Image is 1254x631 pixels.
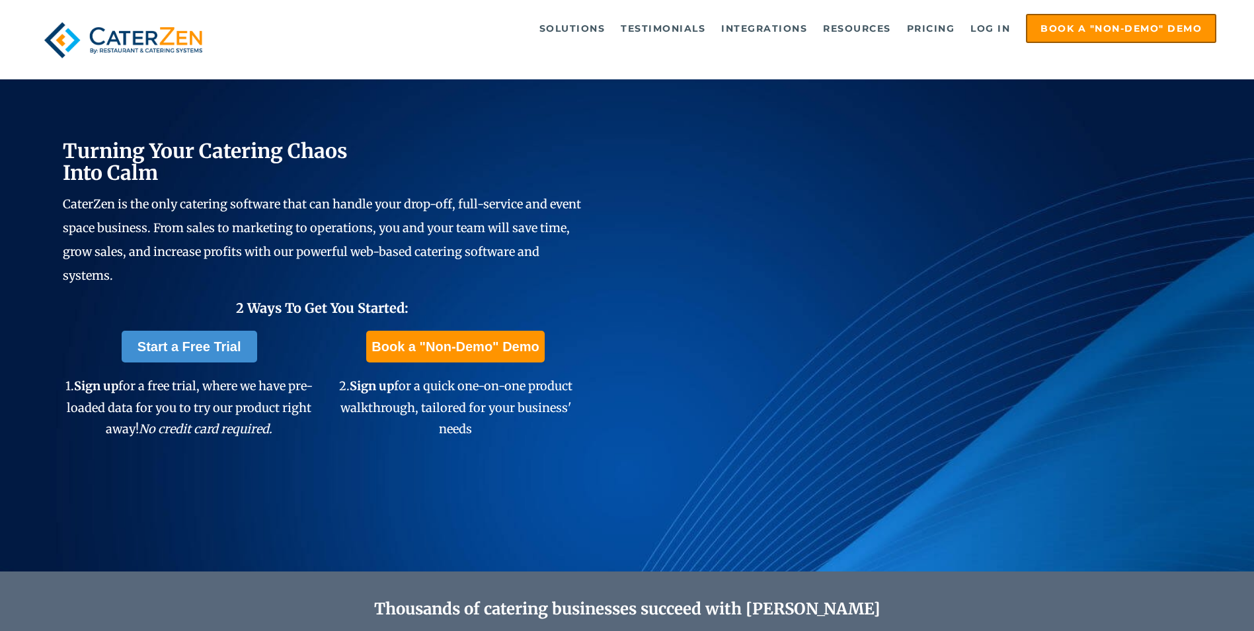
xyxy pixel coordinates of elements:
a: Book a "Non-Demo" Demo [1026,14,1216,43]
a: Book a "Non-Demo" Demo [366,331,544,362]
a: Integrations [715,15,814,42]
span: CaterZen is the only catering software that can handle your drop-off, full-service and event spac... [63,196,581,283]
a: Pricing [900,15,962,42]
a: Testimonials [614,15,712,42]
span: Sign up [74,378,118,394]
a: Solutions [533,15,612,42]
span: 2 Ways To Get You Started: [236,300,409,316]
a: Start a Free Trial [122,331,257,362]
span: 1. for a free trial, where we have pre-loaded data for you to try our product right away! [65,378,313,437]
span: 2. for a quick one-on-one product walkthrough, tailored for your business' needs [339,378,572,437]
a: Log in [964,15,1017,42]
h2: Thousands of catering businesses succeed with [PERSON_NAME] [126,600,1129,619]
img: caterzen [38,14,209,66]
em: No credit card required. [139,421,272,437]
a: Resources [816,15,898,42]
span: Turning Your Catering Chaos Into Calm [63,138,348,185]
span: Sign up [350,378,394,394]
div: Navigation Menu [239,14,1216,43]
